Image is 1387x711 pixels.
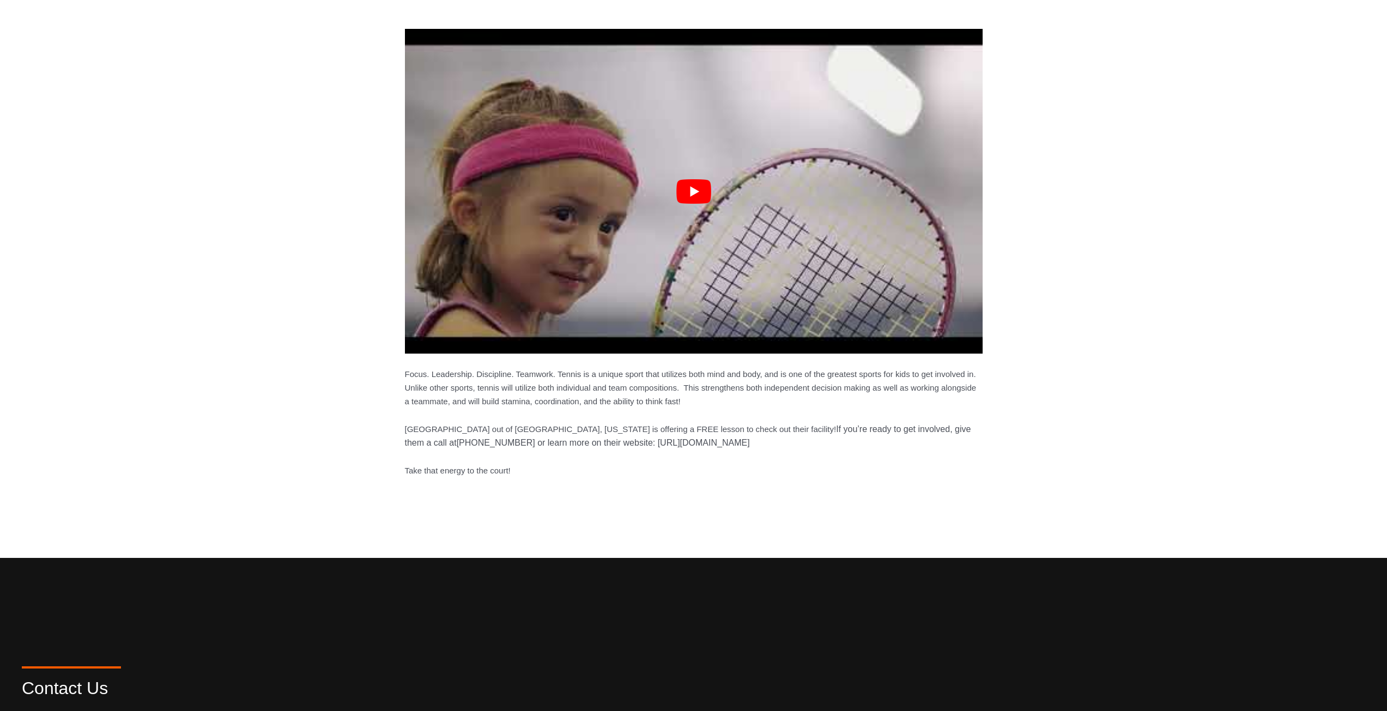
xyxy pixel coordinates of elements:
[405,464,983,478] p: Take that energy to the court!
[457,438,750,447] span: [PHONE_NUMBER] or learn more on their website: [URL][DOMAIN_NAME]
[22,678,108,698] span: Contact Us
[405,424,971,447] span: If you’re ready to get involved, give them a call at
[405,29,983,354] button: Play Youtube video
[405,368,983,408] p: Focus. Leadership. Discipline. Teamwork. Tennis is a unique sport that utilizes both mind and bod...
[405,423,983,450] p: [GEOGRAPHIC_DATA] out of [GEOGRAPHIC_DATA], [US_STATE] is offering a FREE lesson to check out the...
